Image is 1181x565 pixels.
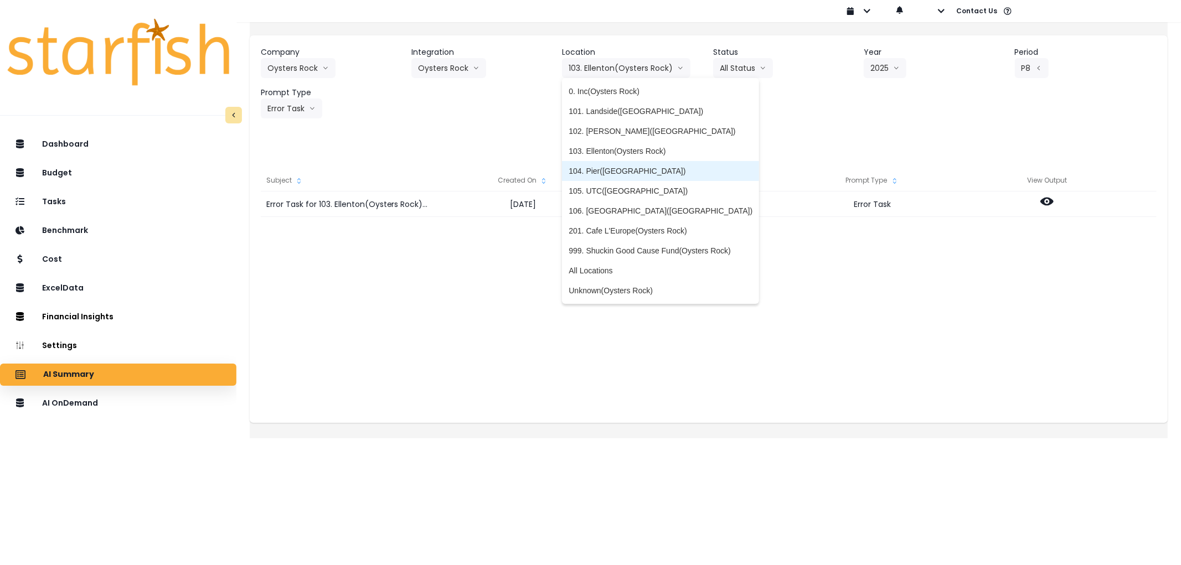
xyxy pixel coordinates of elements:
svg: arrow down line [760,63,766,74]
span: 103. Ellenton(Oysters Rock) [569,146,752,157]
p: Benchmark [42,226,88,235]
div: Subject [261,169,435,191]
div: Created On [435,169,610,191]
button: 103. Ellenton(Oysters Rock)arrow down line [562,58,690,78]
div: View Output [960,169,1135,191]
button: Oysters Rockarrow down line [261,58,336,78]
div: Error Task [785,191,960,217]
header: Prompt Type [261,87,403,99]
header: Period [1015,46,1157,58]
button: Oysters Rockarrow down line [411,58,486,78]
p: Budget [42,168,72,178]
div: Error Task for 103. Ellenton(Oysters Rock) for P8 2025 [261,191,435,217]
button: Error Taskarrow down line [261,99,322,118]
p: AI OnDemand [42,398,98,408]
span: 102. [PERSON_NAME]([GEOGRAPHIC_DATA]) [569,126,752,137]
span: 101. Landside([GEOGRAPHIC_DATA]) [569,106,752,117]
span: 105. UTC([GEOGRAPHIC_DATA]) [569,185,752,196]
span: 999. Shuckin Good Cause Fund(Oysters Rock) [569,245,752,256]
div: [DATE] [435,191,610,217]
header: Integration [411,46,553,58]
span: All Locations [569,265,752,276]
svg: arrow left line [1035,63,1042,74]
ul: 103. Ellenton(Oysters Rock)arrow down line [562,78,759,304]
p: ExcelData [42,283,84,293]
span: 104. Pier([GEOGRAPHIC_DATA]) [569,165,752,177]
span: 106. [GEOGRAPHIC_DATA]([GEOGRAPHIC_DATA]) [569,205,752,216]
svg: arrow down line [309,103,316,114]
svg: arrow down line [893,63,900,74]
p: Cost [42,255,62,264]
p: Dashboard [42,139,89,149]
p: AI Summary [43,370,94,380]
svg: sort [890,177,899,185]
header: Location [562,46,704,58]
button: All Statusarrow down line [713,58,773,78]
div: Prompt Type [785,169,960,191]
header: Status [713,46,855,58]
button: P8arrow left line [1015,58,1049,78]
svg: arrow down line [677,63,684,74]
span: Unknown(Oysters Rock) [569,285,752,296]
svg: arrow down line [473,63,479,74]
svg: sort [539,177,548,185]
span: 201. Cafe L'Europe(Oysters Rock) [569,225,752,236]
button: 2025arrow down line [864,58,906,78]
header: Year [864,46,1005,58]
svg: arrow down line [322,63,329,74]
svg: sort [295,177,303,185]
span: 0. Inc(Oysters Rock) [569,86,752,97]
p: Tasks [42,197,66,206]
header: Company [261,46,403,58]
